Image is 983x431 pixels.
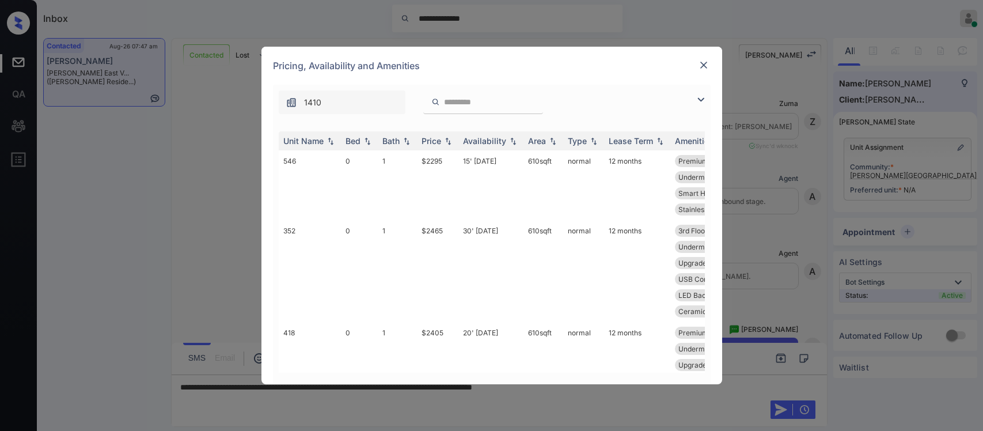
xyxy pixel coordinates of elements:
img: sorting [401,137,412,145]
td: normal [563,322,604,424]
td: 1 [378,220,417,322]
span: 3rd Floor [678,226,708,235]
span: Upgrades: Studi... [678,259,735,267]
img: icon-zuma [286,97,297,108]
span: USB Compatible ... [678,275,739,283]
span: Ceramic tile ba... [678,307,733,316]
div: Price [422,136,441,146]
td: normal [563,220,604,322]
td: 1 [378,150,417,220]
img: icon-zuma [431,97,440,107]
span: Smart Home Lock [678,189,738,198]
div: Area [528,136,546,146]
td: $2295 [417,150,458,220]
td: 0 [341,150,378,220]
td: 610 sqft [523,322,563,424]
td: $2465 [417,220,458,322]
td: 0 [341,322,378,424]
span: Undermount Sink [678,173,735,182]
img: close [698,59,709,71]
div: Availability [463,136,506,146]
div: Lease Term [609,136,653,146]
td: 12 months [604,220,670,322]
div: Amenities [675,136,713,146]
div: Unit Name [283,136,324,146]
td: $2405 [417,322,458,424]
span: Premium Vinyl F... [678,328,737,337]
td: 418 [279,322,341,424]
img: icon-zuma [694,93,708,107]
span: Stainless Steel... [678,205,731,214]
span: LED Back-lit Mi... [678,291,734,300]
td: 546 [279,150,341,220]
td: 20' [DATE] [458,322,523,424]
td: 12 months [604,150,670,220]
td: 610 sqft [523,150,563,220]
img: sorting [588,137,599,145]
span: Undermount Sink [678,243,735,251]
img: sorting [507,137,519,145]
span: Upgrades: Studi... [678,361,735,369]
span: Premium Vinyl F... [678,157,737,165]
td: 352 [279,220,341,322]
span: 1410 [304,96,321,109]
div: Bed [346,136,360,146]
td: 610 sqft [523,220,563,322]
td: 1 [378,322,417,424]
td: 15' [DATE] [458,150,523,220]
img: sorting [442,137,454,145]
div: Type [568,136,587,146]
td: 30' [DATE] [458,220,523,322]
td: 12 months [604,322,670,424]
img: sorting [362,137,373,145]
div: Bath [382,136,400,146]
td: normal [563,150,604,220]
div: Pricing, Availability and Amenities [261,47,722,85]
td: 0 [341,220,378,322]
img: sorting [325,137,336,145]
img: sorting [547,137,559,145]
span: Undermount Sink [678,345,735,353]
img: sorting [654,137,666,145]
